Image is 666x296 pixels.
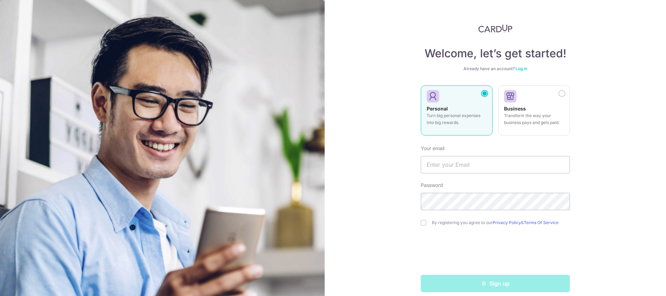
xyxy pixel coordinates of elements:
p: Transform the way your business pays and gets paid. [504,112,564,126]
label: By registering you agree to our & [432,220,570,225]
iframe: reCAPTCHA [443,239,548,266]
input: Enter your Email [421,156,570,173]
a: Personal Turn big personal expenses into big rewards. [421,85,493,140]
strong: Business [504,106,526,112]
strong: Personal [427,106,448,112]
a: Privacy Policy [493,220,521,225]
h4: Welcome, let’s get started! [421,47,570,60]
label: Your email [421,145,444,152]
div: Already have an account? [421,66,570,72]
label: Password [421,182,443,189]
a: Log in [515,66,527,71]
p: Turn big personal expenses into big rewards. [427,112,487,126]
img: CardUp Logo [478,24,512,33]
a: Terms Of Service [524,220,558,225]
a: Business Transform the way your business pays and gets paid. [498,85,570,140]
